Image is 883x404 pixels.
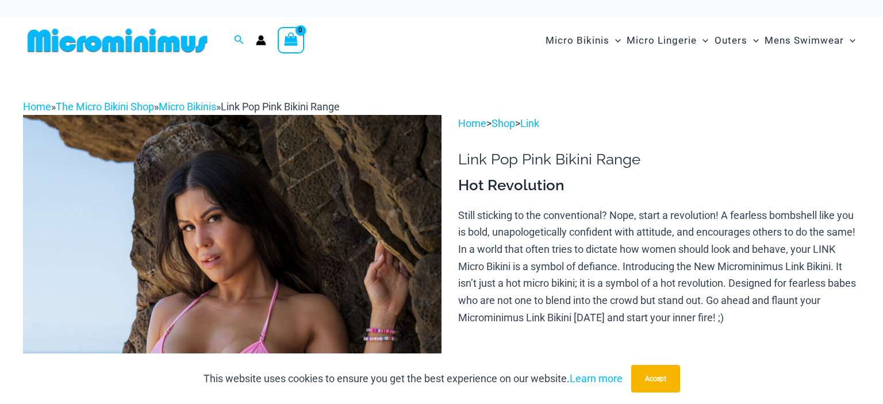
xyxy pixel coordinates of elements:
span: Menu Toggle [697,26,708,55]
h3: Hot Revolution [458,176,860,195]
span: Menu Toggle [609,26,621,55]
a: Link [520,117,539,129]
a: The Micro Bikini Shop [56,101,154,113]
a: Learn more [570,372,623,384]
p: Still sticking to the conventional? Nope, start a revolution! A fearless bombshell like you is bo... [458,207,860,326]
span: Menu Toggle [747,26,759,55]
span: Link Pop Pink Bikini Range [221,101,340,113]
span: Micro Lingerie [627,26,697,55]
a: OutersMenu ToggleMenu Toggle [712,23,762,58]
a: Mens SwimwearMenu ToggleMenu Toggle [762,23,858,58]
span: Mens Swimwear [765,26,844,55]
a: Micro Bikinis [159,101,216,113]
a: Home [458,117,486,129]
p: > > [458,115,860,132]
p: This website uses cookies to ensure you get the best experience on our website. [204,370,623,387]
a: Search icon link [234,33,244,48]
a: View Shopping Cart, empty [278,27,304,53]
span: Outers [715,26,747,55]
a: Account icon link [256,35,266,45]
a: Micro BikinisMenu ToggleMenu Toggle [543,23,624,58]
nav: Site Navigation [541,21,860,60]
h1: Link Pop Pink Bikini Range [458,151,860,168]
a: Home [23,101,51,113]
a: Micro LingerieMenu ToggleMenu Toggle [624,23,711,58]
span: Micro Bikinis [546,26,609,55]
a: Shop [492,117,515,129]
button: Accept [631,365,680,393]
span: Menu Toggle [844,26,855,55]
span: » » » [23,101,340,113]
img: MM SHOP LOGO FLAT [23,28,212,53]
